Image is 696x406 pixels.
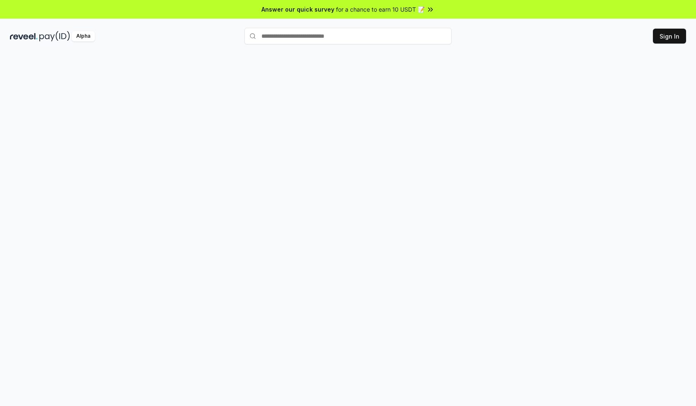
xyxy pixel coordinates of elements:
[336,5,425,14] span: for a chance to earn 10 USDT 📝
[653,29,686,44] button: Sign In
[72,31,95,41] div: Alpha
[261,5,334,14] span: Answer our quick survey
[10,31,38,41] img: reveel_dark
[39,31,70,41] img: pay_id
